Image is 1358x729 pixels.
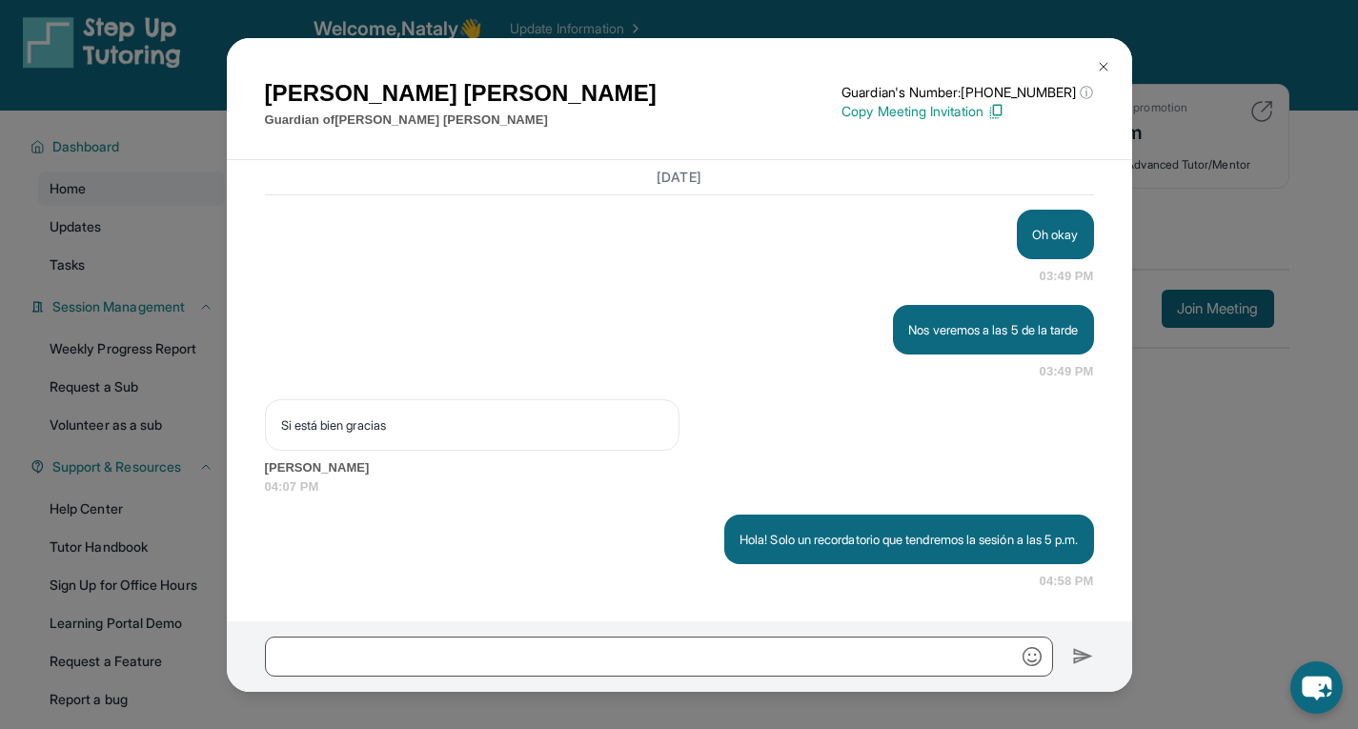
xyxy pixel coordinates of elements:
[265,458,1094,477] span: [PERSON_NAME]
[1080,83,1093,102] span: ⓘ
[265,111,657,130] p: Guardian of [PERSON_NAME] [PERSON_NAME]
[1032,225,1079,244] p: Oh okay
[1290,661,1343,714] button: chat-button
[265,168,1094,187] h3: [DATE]
[1072,645,1094,668] img: Send icon
[740,530,1078,549] p: Hola! Solo un recordatorio que tendremos la sesión a las 5 p.m.
[1023,647,1042,666] img: Emoji
[1040,362,1094,381] span: 03:49 PM
[1040,267,1094,286] span: 03:49 PM
[265,477,1094,496] span: 04:07 PM
[265,76,657,111] h1: [PERSON_NAME] [PERSON_NAME]
[841,102,1093,121] p: Copy Meeting Invitation
[281,415,663,435] p: Si está bien gracias
[1040,572,1094,591] span: 04:58 PM
[841,83,1093,102] p: Guardian's Number: [PHONE_NUMBER]
[1096,59,1111,74] img: Close Icon
[987,103,1004,120] img: Copy Icon
[908,320,1078,339] p: Nos veremos a las 5 de la tarde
